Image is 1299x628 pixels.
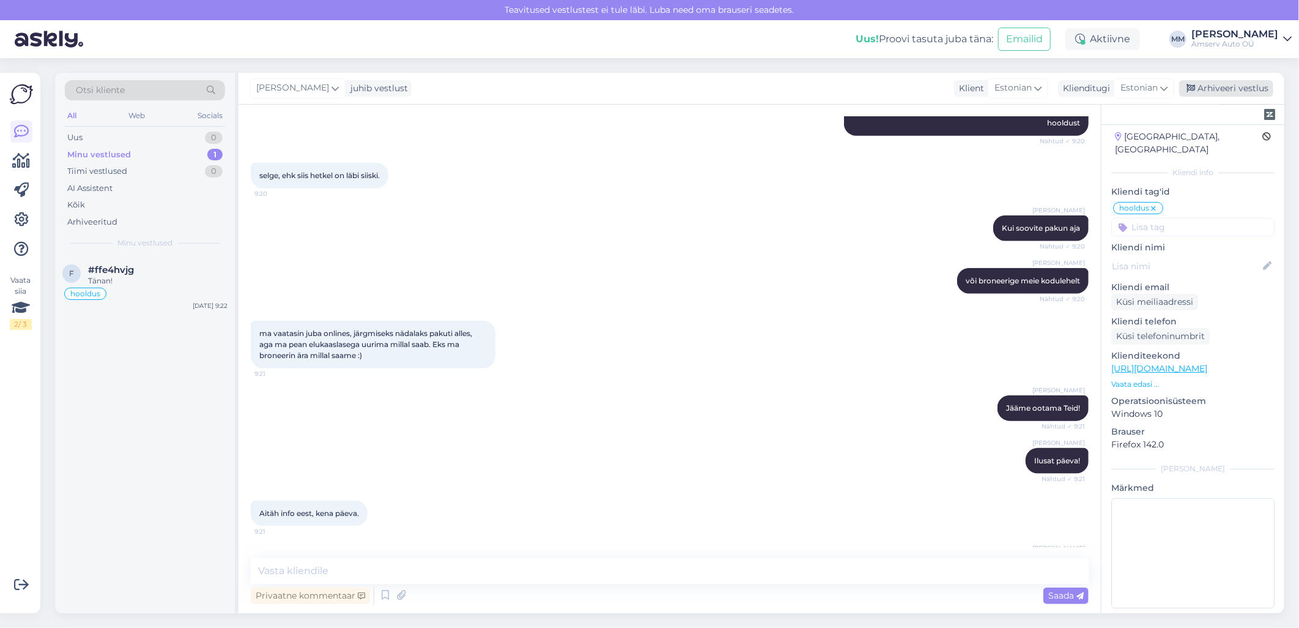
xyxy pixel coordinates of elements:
p: Windows 10 [1111,408,1275,421]
div: [PERSON_NAME] [1191,29,1278,39]
span: Estonian [994,81,1032,95]
div: All [65,108,79,124]
p: Kliendi nimi [1111,241,1275,254]
div: AI Assistent [67,182,113,195]
span: ma vaatasin juba onlines, järgmiseks nädalaks pakuti alles, aga ma pean elukaaslasega uurima mill... [259,329,474,360]
span: [PERSON_NAME] [1032,206,1085,215]
div: Proovi tasuta juba täna: [856,32,993,47]
p: Firefox 142.0 [1111,438,1275,451]
span: Nähtud ✓ 9:20 [1039,242,1085,251]
span: Kui soovite pakun aja [1002,223,1080,233]
span: [PERSON_NAME] [1032,386,1085,395]
div: Tänan! [88,275,228,286]
div: Web [127,108,148,124]
span: Estonian [1120,81,1158,95]
div: Arhiveeri vestlus [1179,80,1273,97]
p: Vaata edasi ... [1111,379,1275,390]
div: 1 [207,149,223,161]
p: Märkmed [1111,482,1275,495]
a: [URL][DOMAIN_NAME] [1111,363,1207,374]
span: [PERSON_NAME] [1032,258,1085,267]
div: [PERSON_NAME] [1111,463,1275,474]
div: Vaata siia [10,275,32,330]
a: [PERSON_NAME]Amserv Auto OÜ [1191,29,1292,49]
span: 9:20 [254,189,300,198]
div: 0 [205,165,223,178]
div: juhib vestlust [346,82,408,95]
span: f [69,269,74,278]
div: Aktiivne [1065,28,1140,50]
span: 9:21 [254,527,300,536]
div: Amserv Auto OÜ [1191,39,1278,49]
p: Operatsioonisüsteem [1111,395,1275,408]
div: MM [1169,31,1186,48]
img: Askly Logo [10,83,33,106]
p: Klienditeekond [1111,350,1275,362]
span: 9:21 [254,369,300,378]
span: Otsi kliente [76,84,125,97]
input: Lisa tag [1111,218,1275,236]
div: [DATE] 9:22 [193,301,228,310]
p: Brauser [1111,425,1275,438]
span: Aitäh info eest, kena päeva. [259,509,359,518]
span: [PERSON_NAME] [1032,544,1085,553]
span: hooldus [1119,204,1149,212]
span: või broneerige meie kodulehelt [966,276,1080,285]
div: Arhiveeritud [67,216,117,228]
div: Klienditugi [1058,82,1110,95]
img: zendesk [1264,109,1275,120]
span: Nähtud ✓ 9:20 [1039,294,1085,304]
span: Ilusat päeva! [1034,456,1080,465]
div: [GEOGRAPHIC_DATA], [GEOGRAPHIC_DATA] [1115,130,1262,156]
span: Nähtud ✓ 9:21 [1039,422,1085,431]
span: [PERSON_NAME] [256,81,329,95]
span: [PERSON_NAME] [1032,438,1085,447]
span: Nähtud ✓ 9:20 [1039,136,1085,146]
div: Küsi meiliaadressi [1111,294,1198,310]
div: Klient [954,82,984,95]
button: Emailid [998,28,1051,51]
p: Kliendi email [1111,281,1275,294]
div: Privaatne kommentaar [251,588,370,604]
div: Kliendi info [1111,167,1275,178]
span: Jääme ootama Teid! [1006,403,1080,413]
b: Uus! [856,33,879,45]
span: #ffe4hvjg [88,264,134,275]
p: Kliendi tag'id [1111,185,1275,198]
input: Lisa nimi [1112,260,1260,273]
div: Uus [67,132,83,144]
div: Küsi telefoninumbrit [1111,328,1210,345]
div: Socials [195,108,225,124]
span: selge, ehk siis hetkel on läbi siiski. [259,171,380,180]
span: Nähtud ✓ 9:21 [1039,474,1085,484]
span: Minu vestlused [117,237,172,249]
div: 0 [205,132,223,144]
div: 2 / 3 [10,319,32,330]
span: Saada [1048,590,1084,601]
span: hooldus [70,290,100,297]
p: Kliendi telefon [1111,315,1275,328]
div: Kõik [67,199,85,211]
div: Minu vestlused [67,149,131,161]
div: Tiimi vestlused [67,165,127,178]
